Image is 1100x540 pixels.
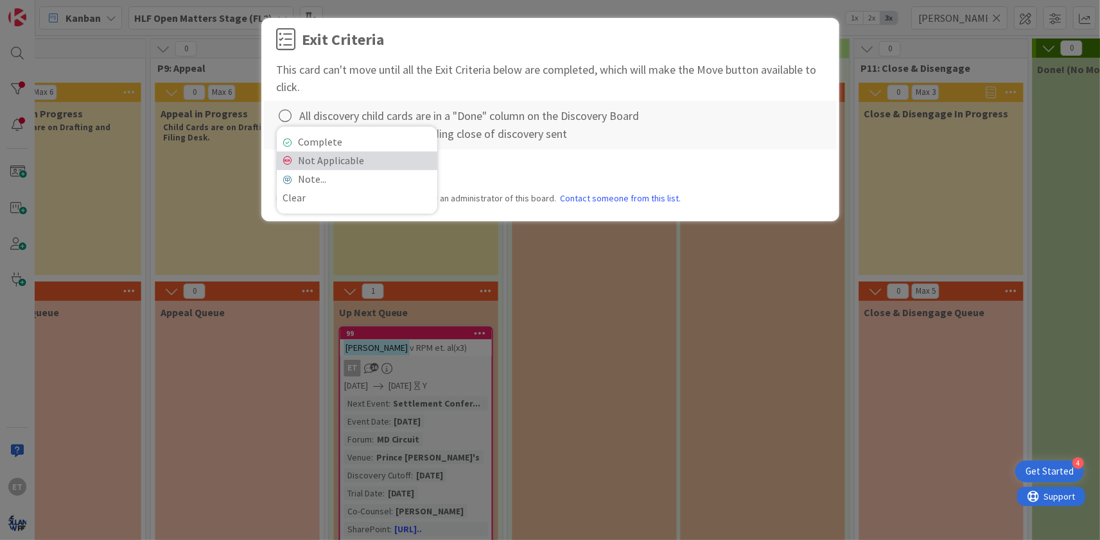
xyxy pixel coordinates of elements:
a: Contact someone from this list. [561,192,681,205]
div: Client communication regarding close of discovery sent [300,125,568,142]
a: Not Applicable [277,151,437,170]
div: This card can't move until all the Exit Criteria below are completed, which will make the Move bu... [277,61,824,96]
a: Clear [277,189,437,207]
span: Support [27,2,58,17]
a: Complete [277,133,437,151]
div: Note: Exit Criteria is a board setting set by an administrator of this board. [277,192,824,205]
a: Note... [277,170,437,189]
div: Exit Criteria [302,28,385,51]
div: 4 [1072,457,1084,469]
div: All discovery child cards are in a "Done" column on the Discovery Board [300,107,640,124]
div: Get Started [1026,465,1074,478]
div: Open Get Started checklist, remaining modules: 4 [1015,460,1084,482]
